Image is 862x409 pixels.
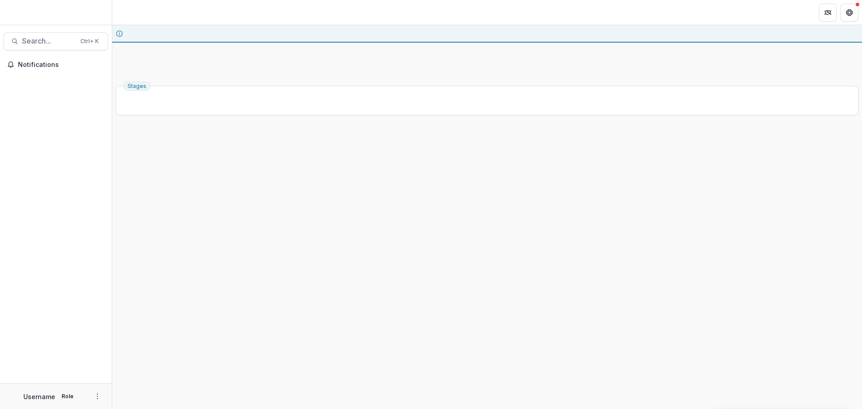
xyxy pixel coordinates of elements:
[79,36,101,46] div: Ctrl + K
[23,392,55,401] p: Username
[4,57,108,72] button: Notifications
[819,4,837,22] button: Partners
[128,83,146,89] span: Stages
[59,392,76,400] p: Role
[22,37,75,45] span: Search...
[92,391,103,402] button: More
[18,61,105,69] span: Notifications
[840,4,858,22] button: Get Help
[4,32,108,50] button: Search...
